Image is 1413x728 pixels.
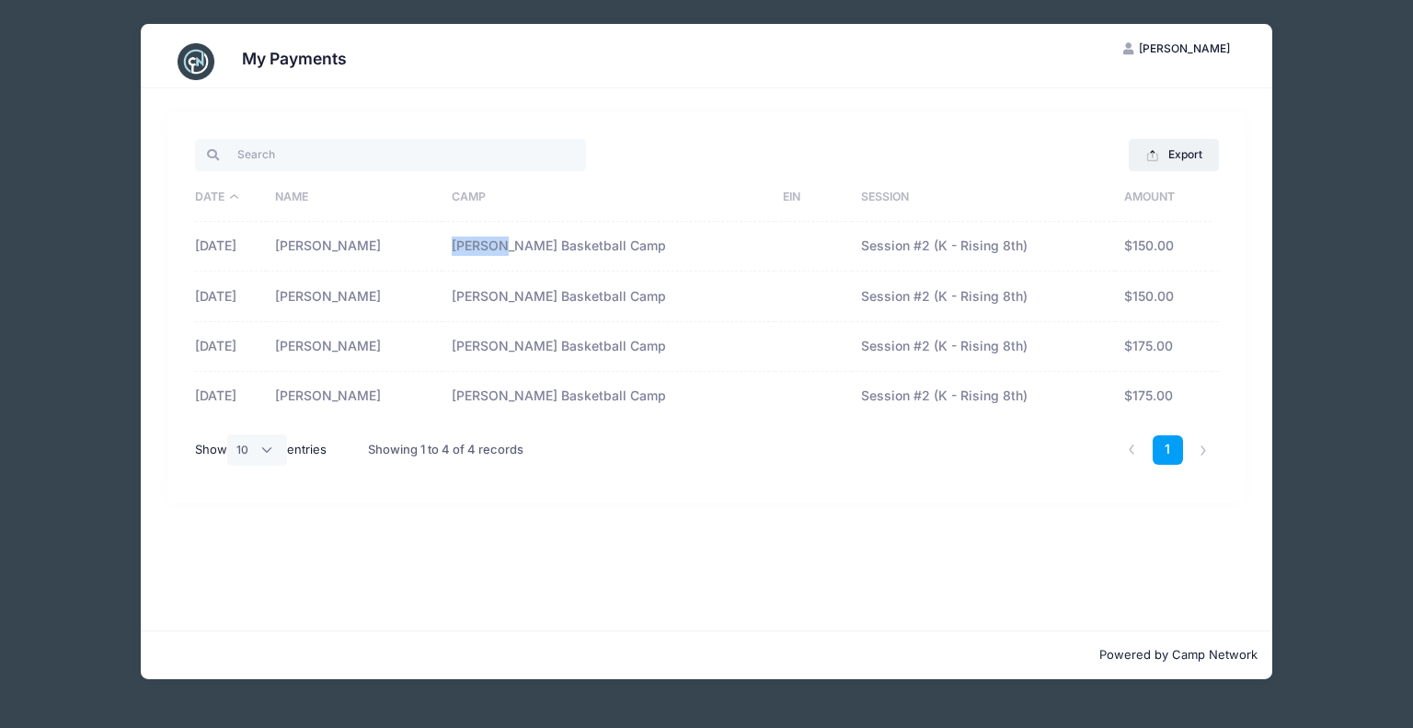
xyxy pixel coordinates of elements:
button: [PERSON_NAME] [1108,33,1246,64]
td: [PERSON_NAME] Basketball Camp [442,222,774,272]
img: CampNetwork [178,43,214,80]
th: EIN: activate to sort column ascending [775,174,853,222]
th: Date: activate to sort column descending [195,174,267,222]
td: [PERSON_NAME] [267,222,443,272]
td: [DATE] [195,222,267,272]
td: [PERSON_NAME] [267,272,443,321]
a: 1 [1153,435,1183,466]
td: $150.00 [1115,222,1212,272]
td: Session #2 (K - Rising 8th) [852,372,1115,421]
th: Amount: activate to sort column ascending [1115,174,1212,222]
td: [DATE] [195,272,267,321]
button: Export [1129,139,1218,170]
select: Showentries [227,434,288,466]
td: Session #2 (K - Rising 8th) [852,322,1115,372]
input: Search [195,139,586,170]
td: $150.00 [1115,272,1212,321]
th: Session: activate to sort column ascending [852,174,1115,222]
td: [PERSON_NAME] Basketball Camp [442,322,774,372]
label: Show entries [195,434,327,466]
td: [DATE] [195,322,267,372]
span: [PERSON_NAME] [1139,41,1230,55]
p: Powered by Camp Network [155,646,1258,664]
td: Session #2 (K - Rising 8th) [852,272,1115,321]
th: Camp: activate to sort column ascending [442,174,774,222]
td: [DATE] [195,372,267,421]
td: [PERSON_NAME] Basketball Camp [442,372,774,421]
h3: My Payments [242,49,347,68]
td: Session #2 (K - Rising 8th) [852,222,1115,272]
th: Name: activate to sort column ascending [267,174,443,222]
td: [PERSON_NAME] [267,372,443,421]
td: $175.00 [1115,322,1212,372]
td: $175.00 [1115,372,1212,421]
div: Showing 1 to 4 of 4 records [368,429,523,471]
td: [PERSON_NAME] Basketball Camp [442,272,774,321]
td: [PERSON_NAME] [267,322,443,372]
